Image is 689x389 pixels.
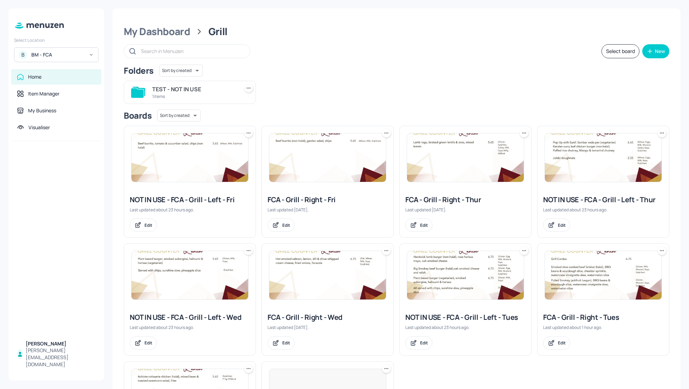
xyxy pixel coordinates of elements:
div: Grill [208,25,227,38]
div: 1 items [152,93,236,99]
div: Edit [282,340,290,346]
img: 2025-07-23-1753258673649xia23s8o6se.jpeg [131,251,248,299]
div: Edit [282,222,290,228]
div: Visualiser [28,124,50,131]
img: 2025-07-24-1753348108084x5k1o9mp4f.jpeg [545,133,662,182]
div: My Business [28,107,56,114]
div: Home [28,73,41,80]
div: Sort by created [159,64,203,78]
img: 2025-08-13-1755080644609n3h32ve998.jpeg [269,251,386,299]
div: FCA - Grill - Right - Wed [268,312,388,322]
div: NOT IN USE - FCA - Grill - Left - Fri [130,195,250,205]
div: Edit [420,222,428,228]
div: Last updated [DATE]. [268,324,388,330]
div: Edit [558,340,566,346]
div: Item Manager [28,90,59,97]
input: Search in Menuzen [141,46,243,56]
div: FCA - Grill - Right - Thur [405,195,526,205]
div: New [655,49,665,54]
div: TEST - NOT IN USE [152,85,236,93]
div: Last updated about 23 hours ago. [130,324,250,330]
img: 2025-08-13-1755084746612hw0720q6dv8.jpeg [407,133,524,182]
div: NOT IN USE - FCA - Grill - Left - Wed [130,312,250,322]
div: Select Location [14,37,98,43]
div: FCA - Grill - Right - Fri [268,195,388,205]
div: Sort by created [157,108,201,123]
div: Last updated about 1 hour ago. [543,324,663,330]
button: Select board [601,44,639,58]
div: Edit [144,340,152,346]
div: Last updated [DATE]. [268,207,388,213]
div: FCA - Grill - Right - Tues [543,312,663,322]
div: BM - FCA [31,51,84,58]
div: NOT IN USE - FCA - Grill - Left - Tues [405,312,526,322]
div: Last updated about 23 hours ago. [405,324,526,330]
div: [PERSON_NAME] [26,340,96,347]
div: Last updated about 23 hours ago. [543,207,663,213]
img: 2025-07-22-1753183628977qch8dwr2d7i.jpeg [407,251,524,299]
img: 2025-06-20-17504157788830wquczswt1kl.jpeg [131,133,248,182]
div: Edit [420,340,428,346]
div: Edit [144,222,152,228]
div: Folders [124,65,154,76]
img: 2025-06-13-1749806210576bnwyzy8dv1c.jpeg [269,133,386,182]
img: 2025-08-19-1755592795140wle1dongjub.jpeg [545,251,662,299]
div: NOT IN USE - FCA - Grill - Left - Thur [543,195,663,205]
button: New [642,44,669,58]
div: Last updated about 23 hours ago. [130,207,250,213]
div: Boards [124,110,152,121]
div: My Dashboard [124,25,190,38]
div: Last updated [DATE]. [405,207,526,213]
div: B [19,51,27,59]
div: [PERSON_NAME][EMAIL_ADDRESS][DOMAIN_NAME] [26,347,96,368]
div: Edit [558,222,566,228]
